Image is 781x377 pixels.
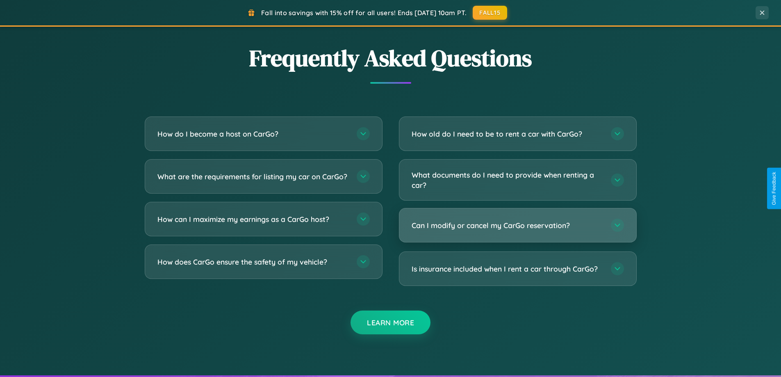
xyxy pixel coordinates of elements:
h3: How can I maximize my earnings as a CarGo host? [157,214,348,224]
h3: Is insurance included when I rent a car through CarGo? [412,264,603,274]
button: FALL15 [473,6,507,20]
div: Give Feedback [771,172,777,205]
h2: Frequently Asked Questions [145,42,637,74]
h3: How old do I need to be to rent a car with CarGo? [412,129,603,139]
span: Fall into savings with 15% off for all users! Ends [DATE] 10am PT. [261,9,467,17]
button: Learn More [351,311,430,334]
h3: How does CarGo ensure the safety of my vehicle? [157,257,348,267]
h3: What documents do I need to provide when renting a car? [412,170,603,190]
h3: Can I modify or cancel my CarGo reservation? [412,220,603,231]
h3: What are the requirements for listing my car on CarGo? [157,171,348,182]
h3: How do I become a host on CarGo? [157,129,348,139]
